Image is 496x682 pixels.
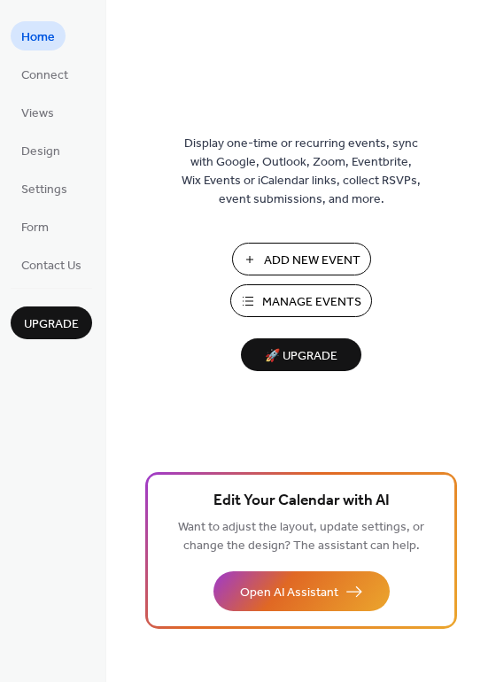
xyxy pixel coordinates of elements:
[11,136,71,165] a: Design
[232,243,371,275] button: Add New Event
[21,219,49,237] span: Form
[11,212,59,241] a: Form
[178,515,424,558] span: Want to adjust the layout, update settings, or change the design? The assistant can help.
[241,338,361,371] button: 🚀 Upgrade
[240,584,338,602] span: Open AI Assistant
[230,284,372,317] button: Manage Events
[11,21,66,50] a: Home
[21,105,54,123] span: Views
[252,345,351,368] span: 🚀 Upgrade
[182,135,421,209] span: Display one-time or recurring events, sync with Google, Outlook, Zoom, Eventbrite, Wix Events or ...
[11,306,92,339] button: Upgrade
[11,97,65,127] a: Views
[11,174,78,203] a: Settings
[213,489,390,514] span: Edit Your Calendar with AI
[24,315,79,334] span: Upgrade
[21,66,68,85] span: Connect
[213,571,390,611] button: Open AI Assistant
[11,59,79,89] a: Connect
[21,28,55,47] span: Home
[21,257,81,275] span: Contact Us
[21,143,60,161] span: Design
[264,252,360,270] span: Add New Event
[11,250,92,279] a: Contact Us
[21,181,67,199] span: Settings
[262,293,361,312] span: Manage Events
